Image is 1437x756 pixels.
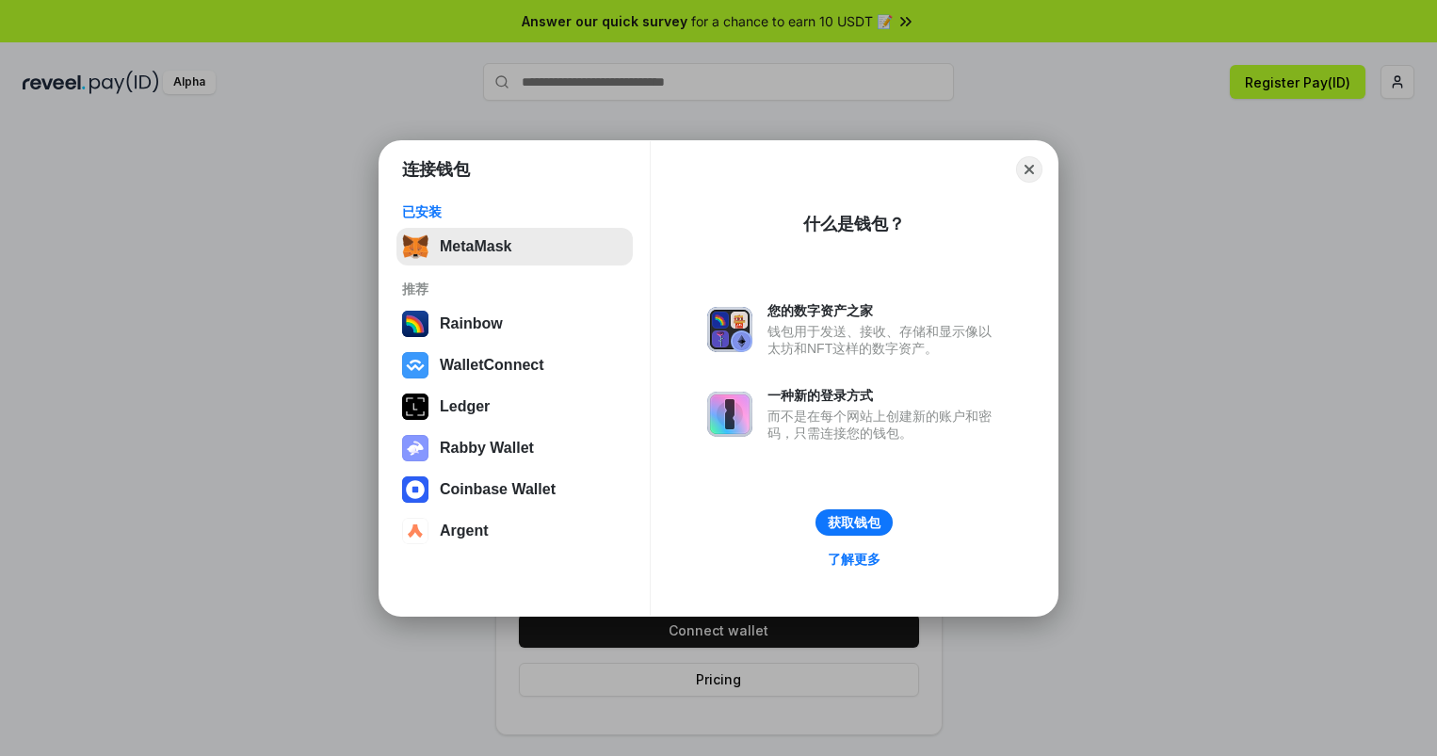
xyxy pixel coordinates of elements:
img: svg+xml,%3Csvg%20xmlns%3D%22http%3A%2F%2Fwww.w3.org%2F2000%2Fsvg%22%20fill%3D%22none%22%20viewBox... [402,435,428,461]
img: svg+xml,%3Csvg%20width%3D%22120%22%20height%3D%22120%22%20viewBox%3D%220%200%20120%20120%22%20fil... [402,311,428,337]
div: Rainbow [440,315,503,332]
img: svg+xml,%3Csvg%20fill%3D%22none%22%20height%3D%2233%22%20viewBox%3D%220%200%2035%2033%22%20width%... [402,233,428,260]
button: Close [1016,156,1042,183]
button: Ledger [396,388,633,426]
div: Rabby Wallet [440,440,534,457]
div: MetaMask [440,238,511,255]
img: svg+xml,%3Csvg%20width%3D%2228%22%20height%3D%2228%22%20viewBox%3D%220%200%2028%2028%22%20fill%3D... [402,518,428,544]
div: Ledger [440,398,490,415]
div: 而不是在每个网站上创建新的账户和密码，只需连接您的钱包。 [767,408,1001,442]
div: Coinbase Wallet [440,481,556,498]
div: 什么是钱包？ [803,213,905,235]
button: MetaMask [396,228,633,265]
div: Argent [440,523,489,539]
div: 获取钱包 [828,514,880,531]
a: 了解更多 [816,547,892,571]
button: Rabby Wallet [396,429,633,467]
img: svg+xml,%3Csvg%20width%3D%2228%22%20height%3D%2228%22%20viewBox%3D%220%200%2028%2028%22%20fill%3D... [402,476,428,503]
button: Coinbase Wallet [396,471,633,508]
div: 已安装 [402,203,627,220]
button: WalletConnect [396,346,633,384]
div: 一种新的登录方式 [767,387,1001,404]
img: svg+xml,%3Csvg%20xmlns%3D%22http%3A%2F%2Fwww.w3.org%2F2000%2Fsvg%22%20width%3D%2228%22%20height%3... [402,394,428,420]
button: Argent [396,512,633,550]
h1: 连接钱包 [402,158,470,181]
button: 获取钱包 [815,509,893,536]
div: 了解更多 [828,551,880,568]
button: Rainbow [396,305,633,343]
div: 推荐 [402,281,627,298]
div: WalletConnect [440,357,544,374]
div: 钱包用于发送、接收、存储和显示像以太坊和NFT这样的数字资产。 [767,323,1001,357]
img: svg+xml,%3Csvg%20xmlns%3D%22http%3A%2F%2Fwww.w3.org%2F2000%2Fsvg%22%20fill%3D%22none%22%20viewBox... [707,392,752,437]
img: svg+xml,%3Csvg%20width%3D%2228%22%20height%3D%2228%22%20viewBox%3D%220%200%2028%2028%22%20fill%3D... [402,352,428,378]
img: svg+xml,%3Csvg%20xmlns%3D%22http%3A%2F%2Fwww.w3.org%2F2000%2Fsvg%22%20fill%3D%22none%22%20viewBox... [707,307,752,352]
div: 您的数字资产之家 [767,302,1001,319]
